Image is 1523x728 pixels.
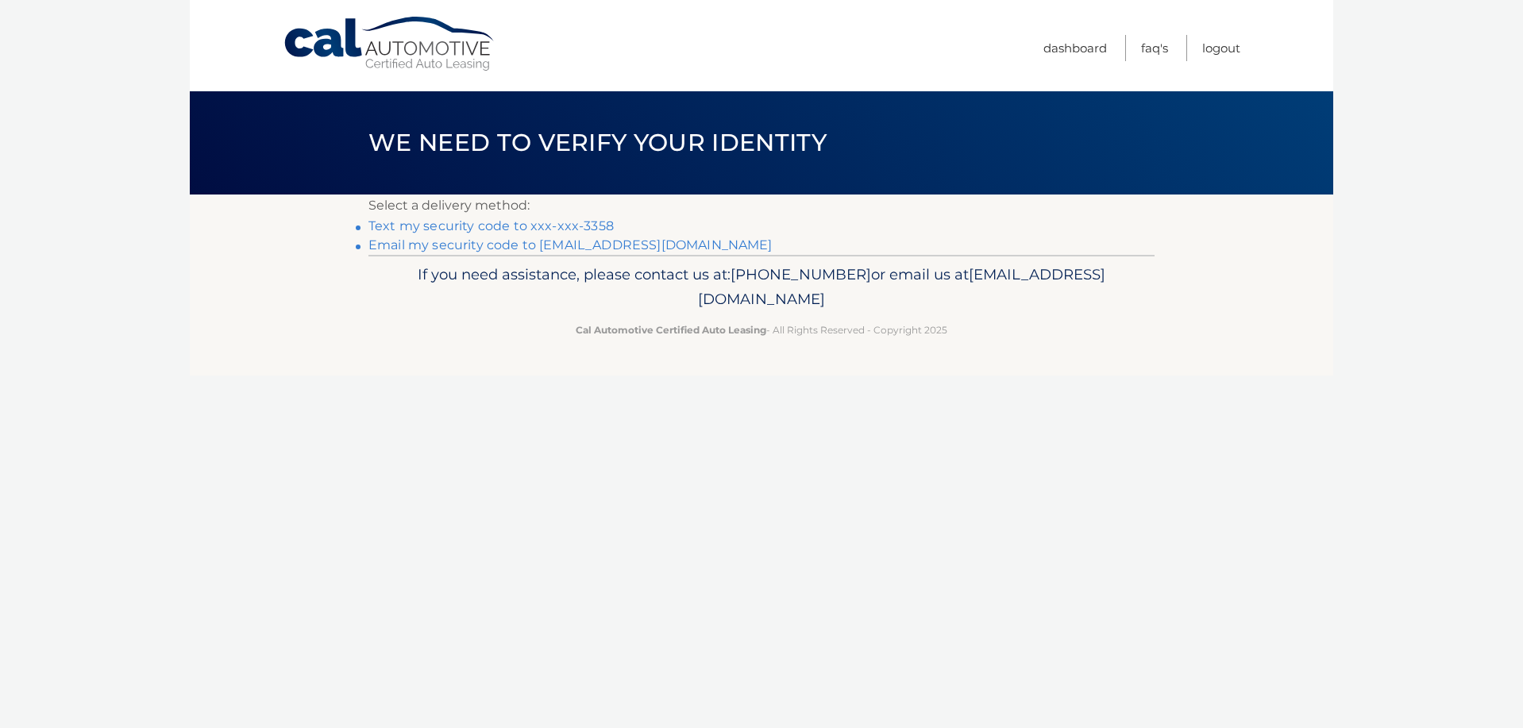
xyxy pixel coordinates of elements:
a: Email my security code to [EMAIL_ADDRESS][DOMAIN_NAME] [368,237,773,252]
a: Text my security code to xxx-xxx-3358 [368,218,614,233]
a: Logout [1202,35,1240,61]
span: We need to verify your identity [368,128,827,157]
a: FAQ's [1141,35,1168,61]
p: - All Rights Reserved - Copyright 2025 [379,322,1144,338]
p: Select a delivery method: [368,195,1155,217]
a: Cal Automotive [283,16,497,72]
span: [PHONE_NUMBER] [731,265,871,283]
a: Dashboard [1043,35,1107,61]
p: If you need assistance, please contact us at: or email us at [379,262,1144,313]
strong: Cal Automotive Certified Auto Leasing [576,324,766,336]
